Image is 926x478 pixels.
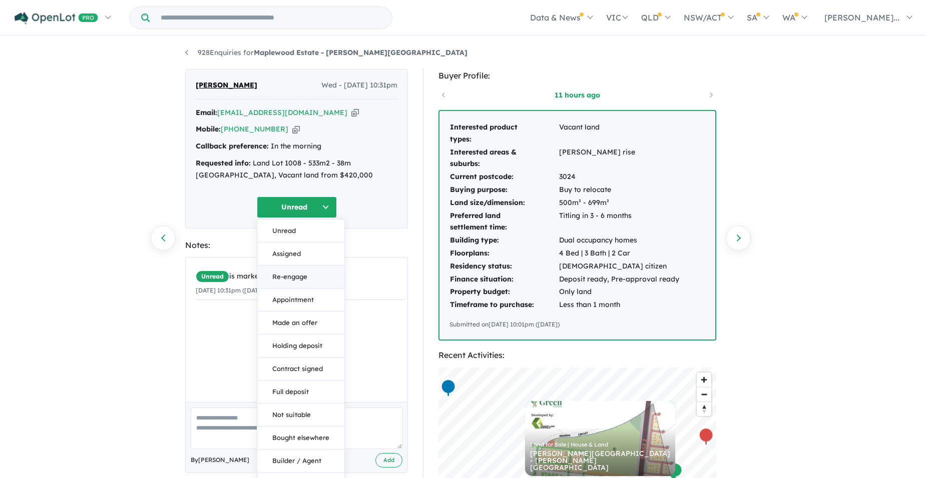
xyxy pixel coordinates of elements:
[449,298,559,311] td: Timeframe to purchase:
[559,273,680,286] td: Deposit ready, Pre-approval ready
[697,372,711,387] button: Zoom in
[449,273,559,286] td: Finance situation:
[697,387,711,401] span: Zoom out
[449,209,559,234] td: Preferred land settlement time:
[257,242,344,265] button: Assigned
[559,285,680,298] td: Only land
[196,108,217,117] strong: Email:
[257,357,344,380] button: Contract signed
[559,260,680,273] td: [DEMOGRAPHIC_DATA] citizen
[185,48,468,57] a: 928Enquiries forMaplewood Estate - [PERSON_NAME][GEOGRAPHIC_DATA]
[559,183,680,196] td: Buy to relocate
[196,157,397,181] div: Land Lot 1008 - 533m2 - 38m [GEOGRAPHIC_DATA], Vacant land from $420,000
[257,334,344,357] button: Holding deposit
[375,453,402,467] button: Add
[257,380,344,403] button: Full deposit
[196,270,229,282] span: Unread
[191,455,249,465] span: By [PERSON_NAME]
[257,403,344,426] button: Not suitable
[15,12,98,24] img: Openlot PRO Logo White
[351,107,359,118] button: Copy
[196,158,251,167] strong: Requested info:
[449,146,559,171] td: Interested areas & suburbs:
[257,265,344,288] button: Re-engage
[257,449,344,472] button: Builder / Agent
[257,311,344,334] button: Made an offer
[196,286,266,294] small: [DATE] 10:31pm ([DATE])
[530,450,670,471] div: [PERSON_NAME][GEOGRAPHIC_DATA] - [PERSON_NAME][GEOGRAPHIC_DATA]
[449,183,559,196] td: Buying purpose:
[449,121,559,146] td: Interested product types:
[559,170,680,183] td: 3024
[257,426,344,449] button: Bought elsewhere
[257,196,337,218] button: Unread
[196,124,221,133] strong: Mobile:
[525,401,675,476] a: Land for Sale | House & Land [PERSON_NAME][GEOGRAPHIC_DATA] - [PERSON_NAME][GEOGRAPHIC_DATA]
[824,12,899,22] span: [PERSON_NAME]...
[196,79,257,91] span: [PERSON_NAME]
[697,401,711,416] button: Reset bearing to north
[559,234,680,247] td: Dual occupancy homes
[196,140,397,152] div: In the morning
[449,170,559,183] td: Current postcode:
[559,247,680,260] td: 4 Bed | 3 Bath | 2 Car
[559,146,680,171] td: [PERSON_NAME] rise
[699,427,714,446] div: Map marker
[185,238,408,252] div: Notes:
[530,442,670,447] div: Land for Sale | House & Land
[697,387,711,401] button: Zoom out
[185,47,741,59] nav: breadcrumb
[438,348,716,362] div: Recent Activities:
[449,260,559,273] td: Residency status:
[196,141,269,150] strong: Callback preference:
[559,196,680,209] td: 500m² - 699m²
[292,124,300,134] button: Copy
[196,270,405,282] div: is marked.
[438,69,716,82] div: Buyer Profile:
[257,288,344,311] button: Appointment
[217,108,347,117] a: [EMAIL_ADDRESS][DOMAIN_NAME]
[321,79,397,91] span: Wed - [DATE] 10:31pm
[449,196,559,209] td: Land size/dimension:
[254,48,468,57] strong: Maplewood Estate - [PERSON_NAME][GEOGRAPHIC_DATA]
[441,379,456,397] div: Map marker
[535,90,620,100] a: 11 hours ago
[449,247,559,260] td: Floorplans:
[152,7,390,28] input: Try estate name, suburb, builder or developer
[449,319,705,329] div: Submitted on [DATE] 10:01pm ([DATE])
[257,219,344,242] button: Unread
[559,209,680,234] td: Titling in 3 - 6 months
[559,121,680,146] td: Vacant land
[449,285,559,298] td: Property budget:
[449,234,559,247] td: Building type:
[559,298,680,311] td: Less than 1 month
[221,124,288,133] a: [PHONE_NUMBER]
